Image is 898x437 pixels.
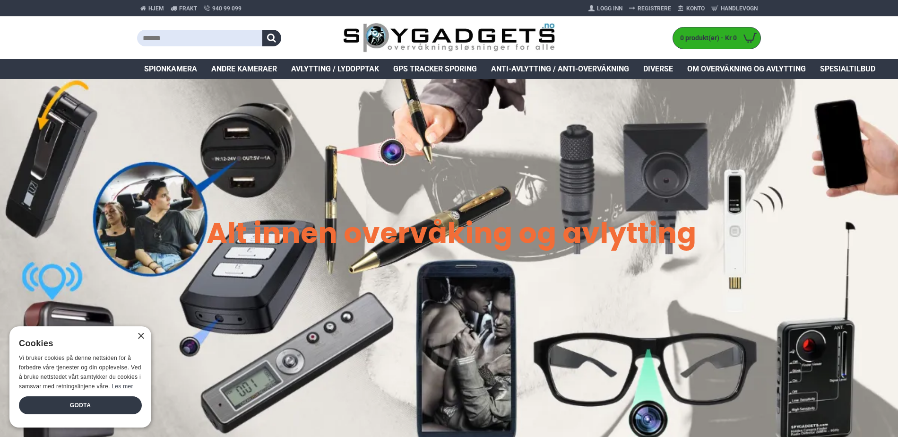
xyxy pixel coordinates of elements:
[636,59,680,79] a: Diverse
[393,63,477,75] span: GPS Tracker Sporing
[820,63,875,75] span: Spesialtilbud
[211,63,277,75] span: Andre kameraer
[626,1,674,16] a: Registrere
[212,4,242,13] span: 940 99 099
[291,63,379,75] span: Avlytting / Lydopptak
[284,59,386,79] a: Avlytting / Lydopptak
[343,23,555,53] img: SpyGadgets.no
[585,1,626,16] a: Logg Inn
[484,59,636,79] a: Anti-avlytting / Anti-overvåkning
[137,333,144,340] div: Close
[491,63,629,75] span: Anti-avlytting / Anti-overvåkning
[137,59,204,79] a: Spionkamera
[597,4,622,13] span: Logg Inn
[19,396,142,414] div: Godta
[386,59,484,79] a: GPS Tracker Sporing
[148,4,164,13] span: Hjem
[179,4,197,13] span: Frakt
[674,1,708,16] a: Konto
[19,333,136,354] div: Cookies
[673,27,760,49] a: 0 produkt(er) - Kr 0
[638,4,671,13] span: Registrere
[686,4,705,13] span: Konto
[19,355,141,389] span: Vi bruker cookies på denne nettsiden for å forbedre våre tjenester og din opplevelse. Ved å bruke...
[813,59,882,79] a: Spesialtilbud
[687,63,806,75] span: Om overvåkning og avlytting
[112,383,133,390] a: Les mer, opens a new window
[204,59,284,79] a: Andre kameraer
[144,63,197,75] span: Spionkamera
[643,63,673,75] span: Diverse
[680,59,813,79] a: Om overvåkning og avlytting
[673,33,739,43] span: 0 produkt(er) - Kr 0
[721,4,758,13] span: Handlevogn
[708,1,761,16] a: Handlevogn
